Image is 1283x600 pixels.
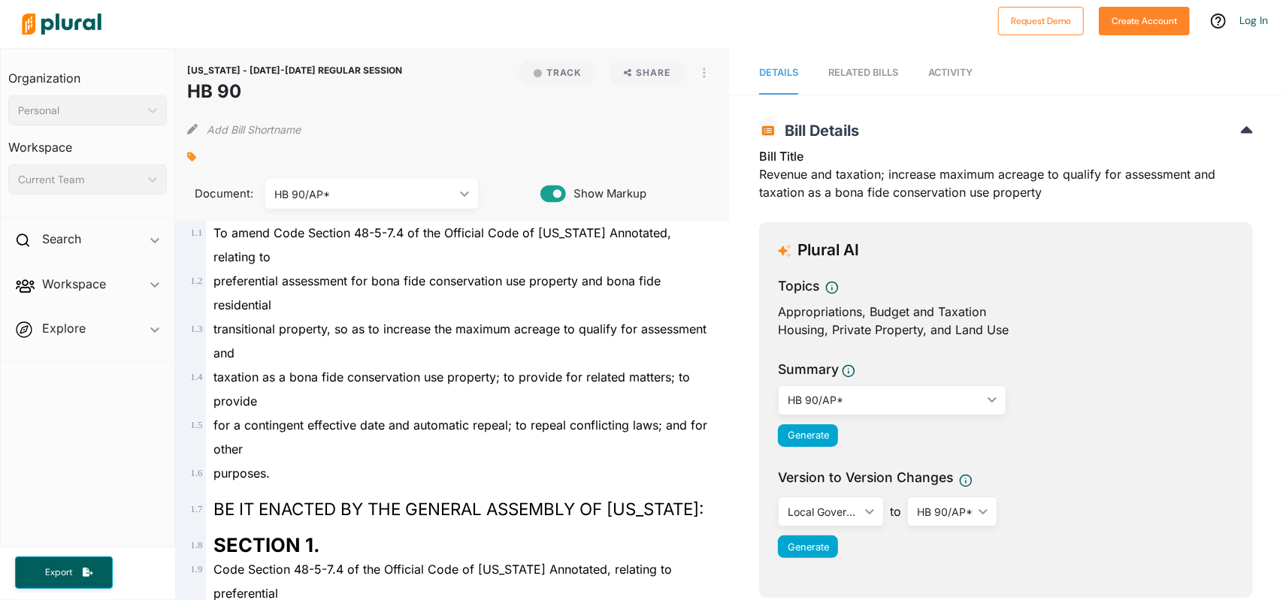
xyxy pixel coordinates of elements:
strong: SECTION 1. [213,533,320,556]
span: 1 . 5 [190,420,202,430]
button: Share [609,60,686,86]
button: Generate [778,424,838,447]
div: Appropriations, Budget and Taxation [778,303,1234,321]
span: Export [35,566,83,579]
div: Local Government Fiscal Note [788,504,859,520]
div: Housing, Private Property, and Land Use [778,321,1234,339]
h3: Workspace [8,125,167,158]
a: Request Demo [998,12,1084,28]
span: transitional property, so as to increase the maximum acreage to qualify for assessment and [213,321,707,360]
a: Details [759,52,798,95]
button: Request Demo [998,7,1084,35]
span: for a contingent effective date and automatic repeal; to repeal conflicting laws; and for other [213,418,707,457]
span: 1 . 2 [190,276,202,286]
span: Details [759,67,798,78]
h2: Search [42,231,81,247]
h1: HB 90 [187,78,402,105]
span: to [884,502,907,520]
span: Activity [928,67,973,78]
button: Generate [778,535,838,558]
div: HB 90/AP* [917,504,973,520]
span: 1 . 3 [190,324,202,334]
div: Current Team [18,172,142,188]
h3: Summary [778,360,839,379]
span: Version to Version Changes [778,468,953,487]
span: taxation as a bona fide conservation use property; to provide for related matters; to provide [213,369,690,409]
h3: Topics [778,276,819,296]
div: HB 90/AP* [274,186,454,202]
button: Add Bill Shortname [207,117,301,141]
h3: Bill Title [759,147,1253,165]
div: Revenue and taxation; increase maximum acreage to qualify for assessment and taxation as a bona f... [759,147,1253,210]
button: Export [15,556,113,589]
div: HB 90/AP* [788,392,981,408]
a: Log In [1239,14,1268,27]
span: 1 . 1 [190,228,202,238]
span: [US_STATE] - [DATE]-[DATE] REGULAR SESSION [187,65,402,76]
span: Generate [788,430,829,441]
button: Create Account [1099,7,1190,35]
span: Generate [788,541,829,553]
span: 1 . 4 [190,372,202,382]
h3: Plural AI [797,241,859,260]
div: Personal [18,103,142,119]
span: 1 . 9 [190,564,202,574]
h3: Organization [8,56,167,89]
span: Bill Details [777,122,859,140]
span: 1 . 7 [190,504,202,514]
button: Share [603,60,692,86]
span: 1 . 8 [190,540,202,550]
div: RELATED BILLS [828,65,898,80]
span: preferential assessment for bona fide conservation use property and bona fide residential [213,273,661,312]
button: Track [519,60,597,86]
span: BE IT ENACTED BY THE GENERAL ASSEMBLY OF [US_STATE]: [213,499,704,519]
a: RELATED BILLS [828,52,898,95]
span: purposes. [213,466,270,481]
a: Activity [928,52,973,95]
div: Add tags [187,146,196,168]
span: Document: [187,185,246,202]
span: To amend Code Section 48-5-7.4 of the Official Code of [US_STATE] Annotated, relating to [213,225,671,264]
a: Create Account [1099,12,1190,28]
span: 1 . 6 [190,468,202,478]
span: Show Markup [566,185,646,202]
